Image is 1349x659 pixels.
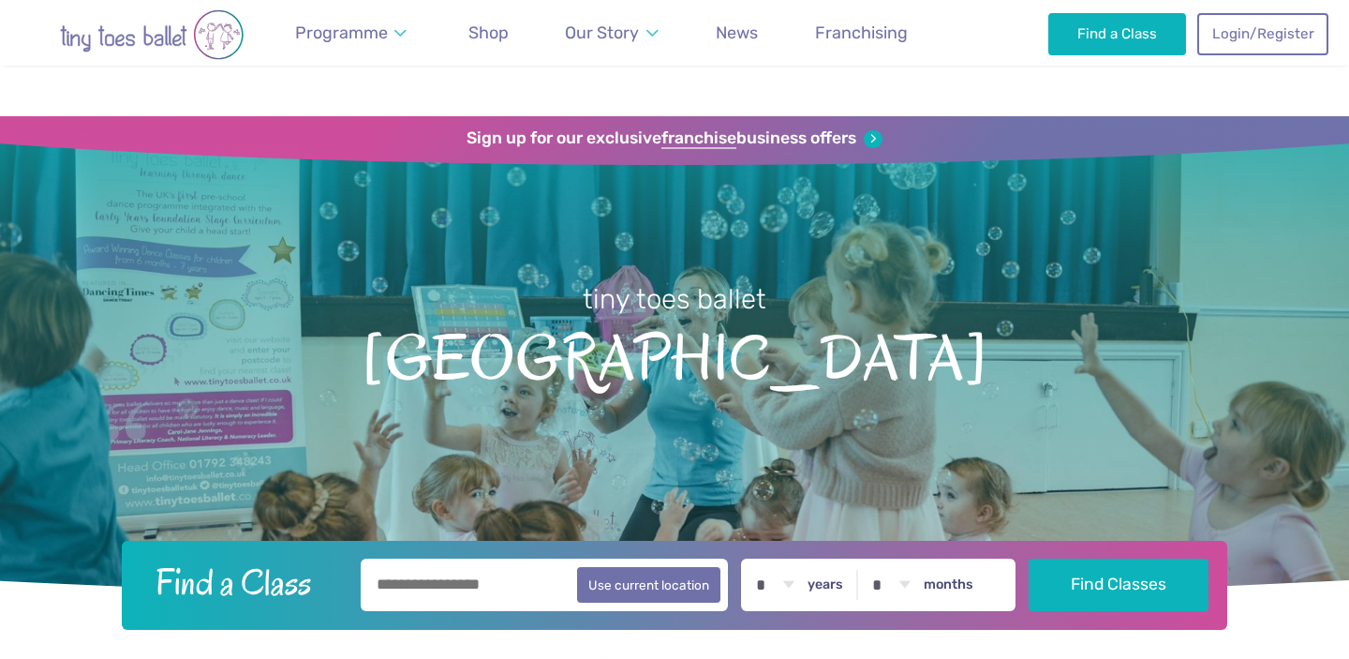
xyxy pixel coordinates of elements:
[556,12,667,54] a: Our Story
[565,22,639,42] span: Our Story
[808,577,843,593] label: years
[1029,559,1209,611] button: Find Classes
[1197,13,1328,54] a: Login/Register
[661,128,736,149] strong: franchise
[1048,13,1186,54] a: Find a Class
[924,577,973,593] label: months
[141,559,348,606] h2: Find a Class
[716,22,758,42] span: News
[815,22,908,42] span: Franchising
[33,318,1316,394] span: [GEOGRAPHIC_DATA]
[467,128,882,149] a: Sign up for our exclusivefranchisebusiness offers
[287,12,416,54] a: Programme
[707,12,766,54] a: News
[460,12,517,54] a: Shop
[583,283,766,315] small: tiny toes ballet
[21,9,283,60] img: tiny toes ballet
[468,22,509,42] span: Shop
[577,567,720,603] button: Use current location
[807,12,916,54] a: Franchising
[295,22,388,42] span: Programme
